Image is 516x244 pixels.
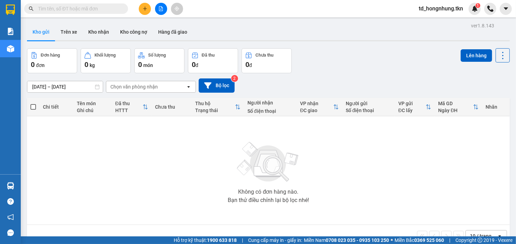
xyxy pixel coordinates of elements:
div: HTTT [115,108,143,113]
input: Tìm tên, số ĐT hoặc mã đơn [38,5,120,12]
span: | [449,236,450,244]
div: Số điện thoại [346,108,391,113]
img: warehouse-icon [7,45,14,52]
div: Người gửi [346,101,391,106]
img: svg+xml;base64,PHN2ZyBjbGFzcz0ibGlzdC1wbHVnX19zdmciIHhtbG5zPSJodHRwOi8vd3d3LnczLm9yZy8yMDAwL3N2Zy... [234,138,303,186]
div: Đã thu [202,53,215,58]
div: VP nhận [300,101,333,106]
div: ĐC lấy [398,108,426,113]
button: Lên hàng [461,49,492,62]
div: Đơn hàng [41,53,60,58]
span: Miền Nam [304,236,389,244]
strong: 0369 525 060 [414,237,444,243]
span: 0 [138,60,142,69]
div: Mã GD [438,101,473,106]
strong: 0708 023 035 - 0935 103 250 [326,237,389,243]
div: Chọn văn phòng nhận [110,83,158,90]
th: Toggle SortBy [297,98,342,116]
span: Cung cấp máy in - giấy in: [248,236,302,244]
span: 0 [245,60,249,69]
span: kg [90,62,95,68]
div: Thu hộ [195,101,235,106]
button: Kho nhận [83,24,115,40]
span: td_hongnhung.tkn [413,4,469,13]
span: ⚪️ [391,239,393,242]
button: caret-down [500,3,512,15]
span: caret-down [503,6,509,12]
input: Select a date range. [27,81,103,92]
span: notification [7,214,14,220]
span: | [242,236,243,244]
span: đ [249,62,252,68]
div: Ghi chú [77,108,108,113]
img: phone-icon [487,6,494,12]
div: Chi tiết [43,104,70,110]
th: Toggle SortBy [435,98,482,116]
th: Toggle SortBy [192,98,244,116]
th: Toggle SortBy [112,98,152,116]
div: ĐC giao [300,108,333,113]
span: copyright [478,238,482,243]
button: plus [139,3,151,15]
div: Tên món [77,101,108,106]
span: 0 [31,60,35,69]
img: logo-vxr [6,5,15,15]
div: Người nhận [247,100,293,106]
button: Bộ lọc [199,78,235,93]
th: Toggle SortBy [395,98,435,116]
span: 0 [192,60,196,69]
button: Đơn hàng0đơn [27,48,77,73]
button: Hàng đã giao [153,24,193,40]
span: đ [196,62,198,68]
strong: 1900 633 818 [207,237,237,243]
span: Miền Bắc [395,236,444,244]
span: đơn [36,62,45,68]
div: Trạng thái [195,108,235,113]
div: Khối lượng [94,53,116,58]
span: plus [143,6,147,11]
span: món [143,62,153,68]
span: message [7,229,14,236]
span: 0 [84,60,88,69]
button: Kho gửi [27,24,55,40]
button: Kho công nợ [115,24,153,40]
svg: open [497,233,503,239]
span: search [29,6,34,11]
button: Chưa thu0đ [242,48,292,73]
span: aim [174,6,179,11]
div: Không có đơn hàng nào. [238,189,298,195]
img: solution-icon [7,28,14,35]
div: ver 1.8.143 [471,22,494,30]
span: 1 [477,3,479,8]
button: Trên xe [55,24,83,40]
div: Số lượng [148,53,166,58]
div: 10 / trang [470,233,491,239]
div: Ngày ĐH [438,108,473,113]
button: aim [171,3,183,15]
sup: 2 [231,75,238,82]
div: Đã thu [115,101,143,106]
sup: 1 [476,3,480,8]
button: Đã thu0đ [188,48,238,73]
div: VP gửi [398,101,426,106]
div: Chưa thu [155,104,188,110]
div: Bạn thử điều chỉnh lại bộ lọc nhé! [228,197,309,203]
button: Khối lượng0kg [81,48,131,73]
div: Chưa thu [255,53,273,58]
img: warehouse-icon [7,182,14,190]
img: icon-new-feature [472,6,478,12]
div: Nhãn [486,104,506,110]
span: file-add [159,6,163,11]
span: Hỗ trợ kỹ thuật: [174,236,237,244]
button: file-add [155,3,167,15]
span: question-circle [7,198,14,205]
div: Số điện thoại [247,108,293,114]
svg: open [186,84,191,90]
button: Số lượng0món [134,48,184,73]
